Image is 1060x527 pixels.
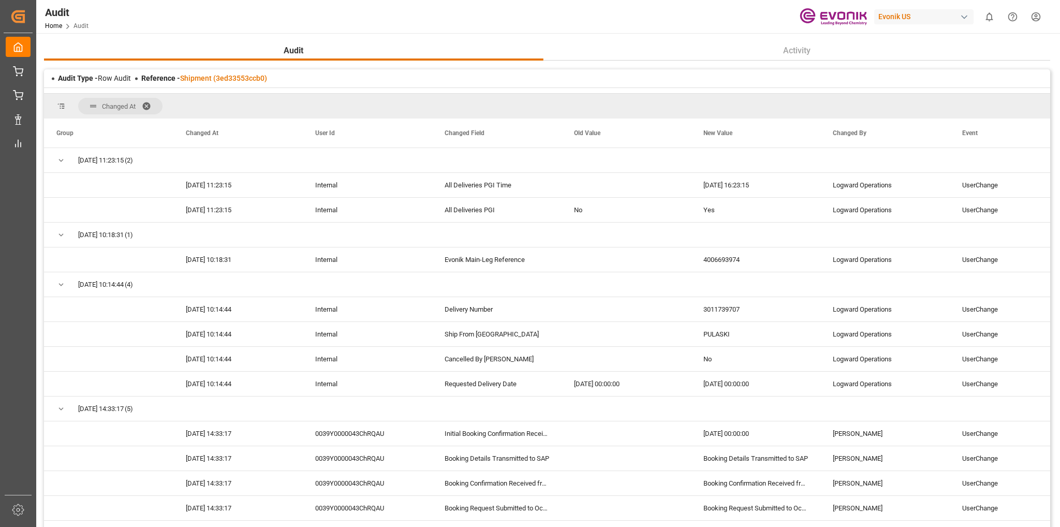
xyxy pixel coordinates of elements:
[820,347,950,371] div: Logward Operations
[691,496,820,520] div: Booking Request Submitted to Ocean Carrier
[432,446,562,471] div: Booking Details Transmitted to SAP
[820,173,950,197] div: Logward Operations
[691,198,820,222] div: Yes
[173,347,303,371] div: [DATE] 10:14:44
[56,129,73,137] span: Group
[45,22,62,30] a: Home
[173,372,303,396] div: [DATE] 10:14:44
[303,347,432,371] div: Internal
[543,41,1051,61] button: Activity
[833,129,866,137] span: Changed By
[303,322,432,346] div: Internal
[58,73,131,84] div: Row Audit
[691,372,820,396] div: [DATE] 00:00:00
[779,45,815,57] span: Activity
[432,297,562,321] div: Delivery Number
[691,421,820,446] div: [DATE] 00:00:00
[173,322,303,346] div: [DATE] 10:14:44
[562,372,691,396] div: [DATE] 00:00:00
[820,496,950,520] div: [PERSON_NAME]
[691,347,820,371] div: No
[44,41,543,61] button: Audit
[432,471,562,495] div: Booking Confirmation Received from Ocean Carrier
[691,322,820,346] div: PULASKI
[820,297,950,321] div: Logward Operations
[432,372,562,396] div: Requested Delivery Date
[141,74,267,82] span: Reference -
[432,421,562,446] div: Initial Booking Confirmation Received From Carrier
[303,173,432,197] div: Internal
[102,103,136,110] span: Changed At
[303,496,432,520] div: 0039Y0000043ChRQAU
[303,471,432,495] div: 0039Y0000043ChRQAU
[432,347,562,371] div: Cancelled By [PERSON_NAME]
[173,198,303,222] div: [DATE] 11:23:15
[874,9,974,24] div: Evonik US
[874,7,978,26] button: Evonik US
[173,446,303,471] div: [DATE] 14:33:17
[691,247,820,272] div: 4006693974
[691,173,820,197] div: [DATE] 16:23:15
[820,198,950,222] div: Logward Operations
[303,372,432,396] div: Internal
[445,129,484,137] span: Changed Field
[432,496,562,520] div: Booking Request Submitted to Ocean Carrier
[820,471,950,495] div: [PERSON_NAME]
[303,421,432,446] div: 0039Y0000043ChRQAU
[820,421,950,446] div: [PERSON_NAME]
[691,471,820,495] div: Booking Confirmation Received from Ocean Carrier
[173,297,303,321] div: [DATE] 10:14:44
[125,397,133,421] span: (5)
[315,129,335,137] span: User Id
[978,5,1001,28] button: show 0 new notifications
[820,372,950,396] div: Logward Operations
[691,297,820,321] div: 3011739707
[303,446,432,471] div: 0039Y0000043ChRQAU
[303,247,432,272] div: Internal
[125,223,133,247] span: (1)
[173,173,303,197] div: [DATE] 11:23:15
[691,446,820,471] div: Booking Details Transmitted to SAP
[820,446,950,471] div: [PERSON_NAME]
[432,198,562,222] div: All Deliveries PGI
[173,421,303,446] div: [DATE] 14:33:17
[78,223,124,247] span: [DATE] 10:18:31
[186,129,218,137] span: Changed At
[78,273,124,297] span: [DATE] 10:14:44
[173,247,303,272] div: [DATE] 10:18:31
[432,247,562,272] div: Evonik Main-Leg Reference
[45,5,89,20] div: Audit
[303,297,432,321] div: Internal
[58,74,98,82] span: Audit Type -
[962,129,978,137] span: Event
[432,173,562,197] div: All Deliveries PGI Time
[180,74,267,82] a: Shipment (3ed33553ccb0)
[820,322,950,346] div: Logward Operations
[173,471,303,495] div: [DATE] 14:33:17
[800,8,867,26] img: Evonik-brand-mark-Deep-Purple-RGB.jpeg_1700498283.jpeg
[820,247,950,272] div: Logward Operations
[703,129,732,137] span: New Value
[432,322,562,346] div: Ship From [GEOGRAPHIC_DATA]
[562,198,691,222] div: No
[78,397,124,421] span: [DATE] 14:33:17
[78,149,124,172] span: [DATE] 11:23:15
[279,45,307,57] span: Audit
[574,129,600,137] span: Old Value
[173,496,303,520] div: [DATE] 14:33:17
[125,273,133,297] span: (4)
[125,149,133,172] span: (2)
[1001,5,1024,28] button: Help Center
[303,198,432,222] div: Internal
